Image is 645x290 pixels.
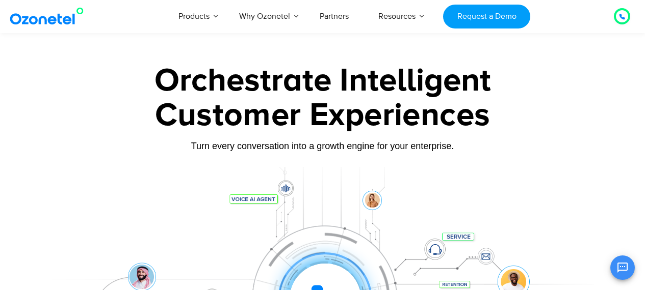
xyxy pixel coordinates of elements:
div: Turn every conversation into a growth engine for your enterprise. [40,140,606,152]
a: Request a Demo [443,5,530,28]
button: Open chat [610,255,635,280]
div: Orchestrate Intelligent [40,65,606,97]
div: Customer Experiences [40,91,606,140]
